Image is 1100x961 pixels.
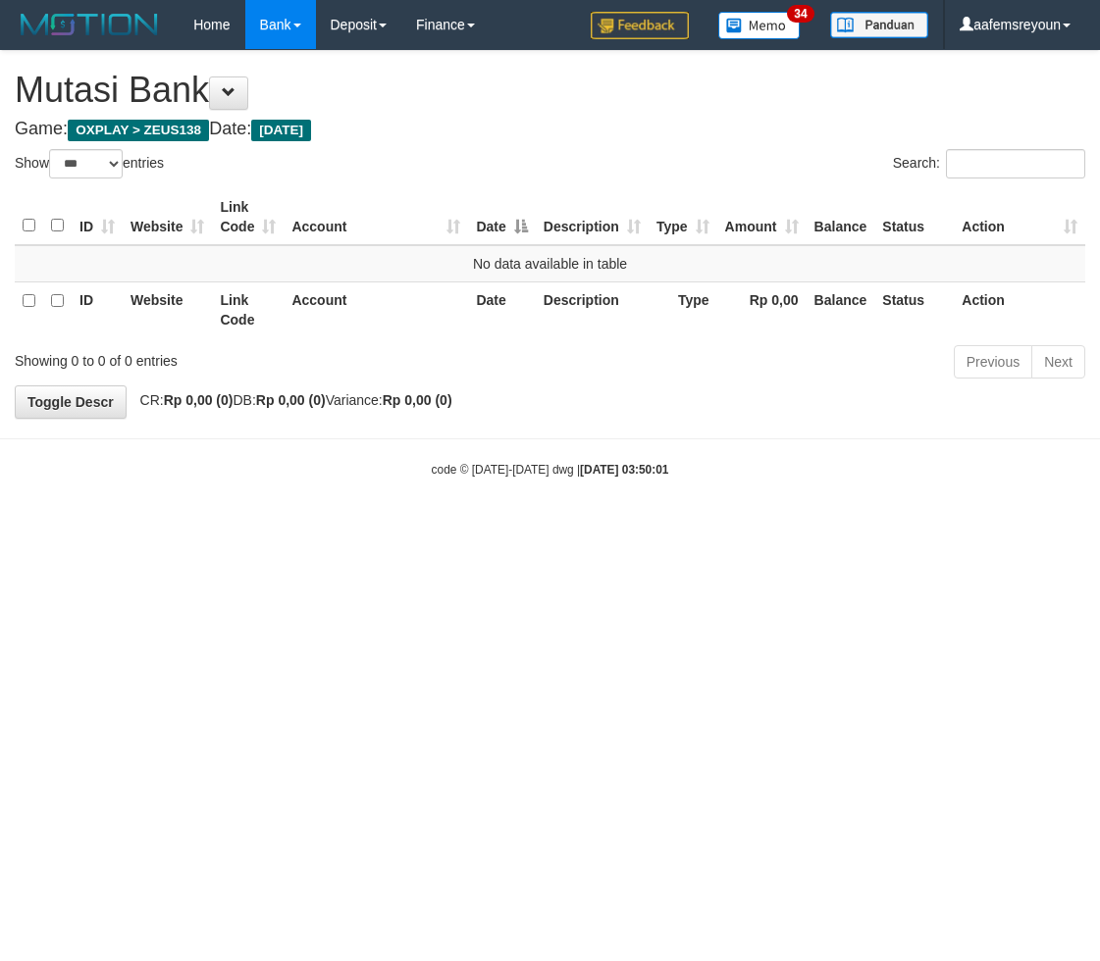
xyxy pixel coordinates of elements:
a: Next [1031,345,1085,379]
img: Feedback.jpg [591,12,689,39]
strong: Rp 0,00 (0) [256,392,326,408]
img: MOTION_logo.png [15,10,164,39]
th: Balance [807,189,875,245]
th: Description: activate to sort column ascending [536,189,649,245]
th: Balance [807,281,875,337]
th: Status [874,281,954,337]
th: Account: activate to sort column ascending [284,189,468,245]
h1: Mutasi Bank [15,71,1085,110]
input: Search: [946,149,1085,178]
th: Action: activate to sort column ascending [954,189,1085,245]
select: Showentries [49,149,123,178]
strong: Rp 0,00 (0) [383,392,452,408]
td: No data available in table [15,245,1085,282]
span: [DATE] [251,120,311,141]
th: Date [468,281,535,337]
th: Type: activate to sort column ascending [649,189,717,245]
th: Description [536,281,649,337]
th: Date: activate to sort column descending [468,189,535,245]
a: Previous [954,345,1032,379]
img: Button%20Memo.svg [718,12,801,39]
th: Rp 0,00 [717,281,807,337]
label: Search: [893,149,1085,178]
small: code © [DATE]-[DATE] dwg | [432,463,669,477]
th: ID: activate to sort column ascending [72,189,123,245]
span: 34 [787,5,813,23]
h4: Game: Date: [15,120,1085,139]
th: Type [649,281,717,337]
th: Link Code [212,281,284,337]
th: Link Code: activate to sort column ascending [212,189,284,245]
span: OXPLAY > ZEUS138 [68,120,209,141]
strong: Rp 0,00 (0) [164,392,234,408]
th: Action [954,281,1085,337]
div: Showing 0 to 0 of 0 entries [15,343,444,371]
th: Status [874,189,954,245]
span: CR: DB: Variance: [131,392,452,408]
strong: [DATE] 03:50:01 [580,463,668,477]
th: Amount: activate to sort column ascending [717,189,807,245]
th: Account [284,281,468,337]
th: Website [123,281,212,337]
th: ID [72,281,123,337]
img: panduan.png [830,12,928,38]
th: Website: activate to sort column ascending [123,189,212,245]
label: Show entries [15,149,164,178]
a: Toggle Descr [15,385,127,419]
